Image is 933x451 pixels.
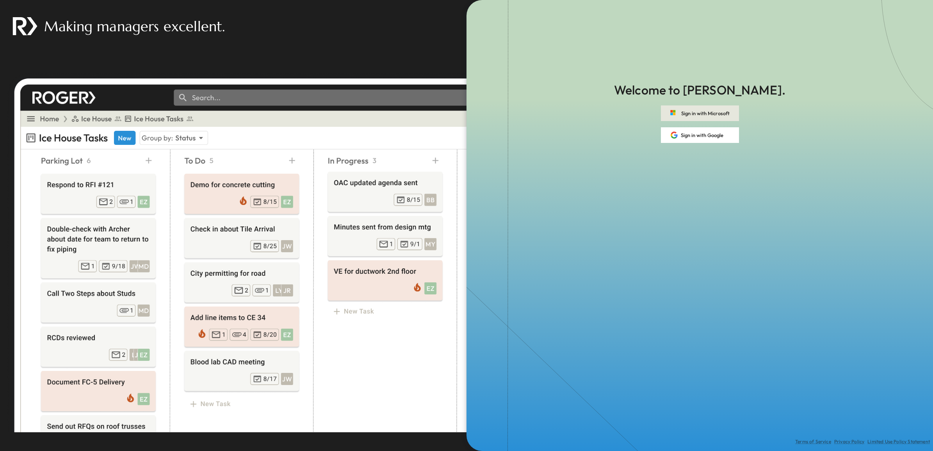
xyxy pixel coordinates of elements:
button: Sign in with Microsoft [661,105,739,121]
p: Making managers excellent. [44,16,225,36]
img: landing_page_inbox.png [6,71,724,432]
p: Welcome to [PERSON_NAME]. [614,81,785,99]
a: Terms of Service [795,439,831,445]
a: Limited Use Policy Statement [867,439,930,445]
a: Privacy Policy [834,439,864,445]
button: Sign in with Google [661,127,739,143]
